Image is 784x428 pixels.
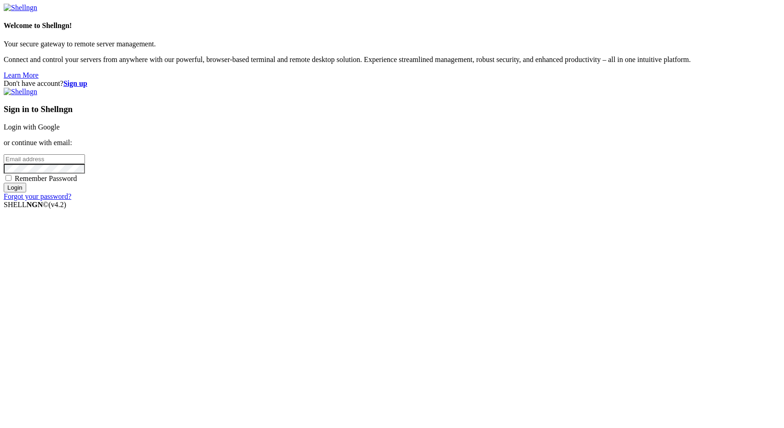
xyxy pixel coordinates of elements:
[4,71,39,79] a: Learn More
[4,123,60,131] a: Login with Google
[4,183,26,192] input: Login
[4,88,37,96] img: Shellngn
[4,79,780,88] div: Don't have account?
[4,139,780,147] p: or continue with email:
[4,22,780,30] h4: Welcome to Shellngn!
[27,201,43,208] b: NGN
[4,56,780,64] p: Connect and control your servers from anywhere with our powerful, browser-based terminal and remo...
[4,154,85,164] input: Email address
[63,79,87,87] a: Sign up
[6,175,11,181] input: Remember Password
[4,4,37,12] img: Shellngn
[49,201,67,208] span: 4.2.0
[4,40,780,48] p: Your secure gateway to remote server management.
[4,192,71,200] a: Forgot your password?
[4,201,66,208] span: SHELL ©
[15,175,77,182] span: Remember Password
[4,104,780,114] h3: Sign in to Shellngn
